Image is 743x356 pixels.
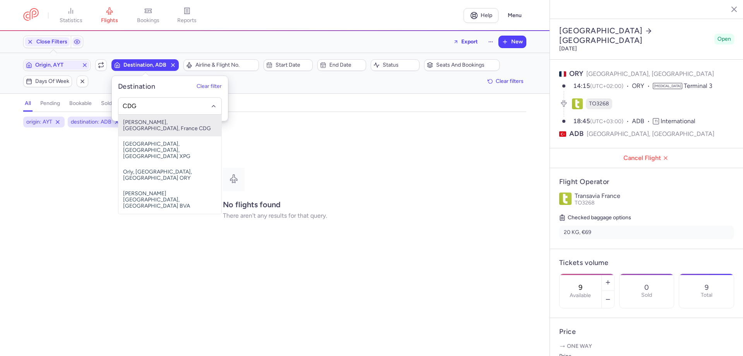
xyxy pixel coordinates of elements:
[23,59,91,71] button: Origin, AYT
[40,100,60,107] h4: pending
[559,177,734,186] h4: Flight Operator
[118,82,155,91] h5: Destination
[71,118,111,126] span: destination: ADB
[168,7,206,24] a: reports
[559,258,734,267] h4: Tickets volume
[559,327,734,336] h4: Price
[586,70,714,77] span: [GEOGRAPHIC_DATA], [GEOGRAPHIC_DATA]
[424,59,500,71] button: Seats and bookings
[589,100,609,108] span: TO3268
[23,8,39,22] a: CitizenPlane red outlined logo
[101,17,118,24] span: flights
[511,39,523,45] span: New
[464,8,498,23] a: Help
[118,186,221,214] span: [PERSON_NAME][GEOGRAPHIC_DATA], [GEOGRAPHIC_DATA] BVA
[573,82,590,89] time: 14:15
[26,118,52,126] span: origin: AYT
[118,164,221,186] span: Orly, [GEOGRAPHIC_DATA], [GEOGRAPHIC_DATA] ORY
[118,115,221,136] span: [PERSON_NAME], [GEOGRAPHIC_DATA], France CDG
[25,100,31,107] h4: all
[448,36,483,48] button: Export
[137,17,159,24] span: bookings
[69,100,92,107] h4: bookable
[485,76,526,87] button: Clear filters
[129,7,168,24] a: bookings
[573,117,590,125] time: 18:45
[23,76,72,87] button: Days of week
[36,39,67,45] span: Close Filters
[559,45,577,52] time: [DATE]
[653,83,682,89] span: [MEDICAL_DATA]
[461,39,478,45] span: Export
[632,117,653,126] span: ADB
[481,12,492,18] span: Help
[684,82,712,89] span: Terminal 3
[569,69,583,78] span: ORY
[570,292,591,299] label: Available
[101,100,121,107] h4: sold out
[371,59,419,71] button: Status
[35,62,79,68] span: Origin, AYT
[223,200,281,209] strong: No flights found
[383,62,417,68] span: Status
[195,62,256,68] span: Airline & Flight No.
[717,35,731,43] span: Open
[587,129,714,139] span: [GEOGRAPHIC_DATA], [GEOGRAPHIC_DATA]
[183,59,259,71] button: Airline & Flight No.
[90,7,129,24] a: flights
[111,59,179,71] button: Destination, ADB
[436,62,497,68] span: Seats and bookings
[559,342,734,350] p: One way
[317,59,366,71] button: End date
[559,213,734,222] h5: Checked baggage options
[661,117,695,125] span: International
[641,292,652,298] p: Sold
[572,98,583,109] figure: TO airline logo
[575,199,595,206] span: TO3268
[24,36,71,48] button: Close Filters
[60,17,82,24] span: statistics
[590,118,623,125] span: (UTC+03:00)
[701,292,712,298] p: Total
[590,83,623,89] span: (UTC+02:00)
[223,212,327,219] p: There aren't any results for that query.
[644,284,649,291] p: 0
[496,78,524,84] span: Clear filters
[559,193,572,205] img: Transavia France logo
[575,193,734,199] p: Transavia France
[276,62,310,68] span: Start date
[197,84,222,90] button: Clear filter
[705,284,709,291] p: 9
[499,36,526,48] button: New
[653,118,659,124] span: TI
[559,26,711,45] h2: [GEOGRAPHIC_DATA] [GEOGRAPHIC_DATA]
[51,7,90,24] a: statistics
[329,62,363,68] span: End date
[264,59,312,71] button: Start date
[556,155,737,162] span: Cancel Flight
[118,136,221,164] span: [GEOGRAPHIC_DATA], [GEOGRAPHIC_DATA], [GEOGRAPHIC_DATA] XPG
[503,8,526,23] button: Menu
[632,82,653,91] span: ORY
[123,62,167,68] span: Destination, ADB
[569,129,584,139] span: ADB
[177,17,197,24] span: reports
[559,225,734,239] li: 20 KG, €69
[123,102,217,110] input: -searchbox
[35,78,69,84] span: Days of week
